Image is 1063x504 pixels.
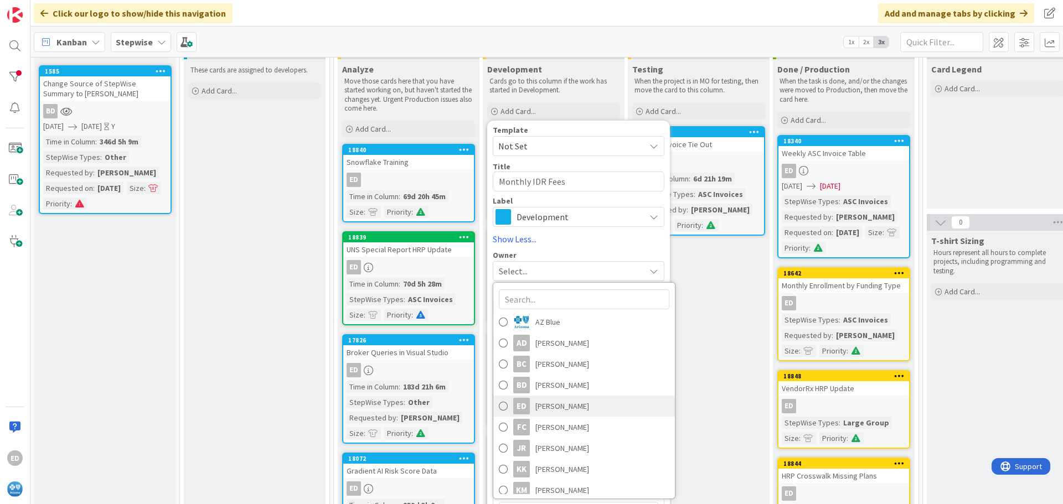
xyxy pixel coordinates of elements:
[791,115,826,125] span: Add Card...
[81,121,102,132] span: [DATE]
[493,311,675,332] a: ABAZ Blue
[493,162,510,172] label: Title
[945,84,980,93] span: Add Card...
[493,251,517,259] span: Owner
[144,182,146,194] span: :
[633,155,764,169] div: ED
[782,432,799,444] div: Size
[400,381,448,393] div: 183d 21h 6m
[780,77,908,104] p: When the task is done, and/or the changes were moved to Production, then move the card here.
[347,278,399,290] div: Time in Column
[343,363,474,377] div: ED
[832,211,833,223] span: :
[364,309,365,321] span: :
[632,64,663,75] span: Testing
[493,480,675,501] a: KM[PERSON_NAME]
[347,173,361,187] div: ED
[840,417,892,429] div: Large Group
[513,419,530,435] div: FC
[783,372,909,380] div: 18848
[343,155,474,169] div: Snowflake Training
[688,204,752,216] div: [PERSON_NAME]
[493,375,675,396] a: BD[PERSON_NAME]
[687,204,688,216] span: :
[778,371,909,396] div: 18848VendorRx HRP Update
[364,206,365,218] span: :
[513,461,530,477] div: KK
[778,164,909,178] div: ED
[102,151,129,163] div: Other
[43,151,100,163] div: StepWise Types
[347,396,404,408] div: StepWise Types
[499,264,528,278] span: Select...
[799,345,801,357] span: :
[782,345,799,357] div: Size
[878,3,1034,23] div: Add and manage tabs by clicking
[93,167,95,179] span: :
[100,151,102,163] span: :
[777,64,850,75] span: Done / Production
[384,309,411,321] div: Priority
[689,173,690,185] span: :
[513,440,530,456] div: JR
[844,37,859,48] span: 1x
[633,127,764,137] div: 19029
[493,354,675,375] a: BC[PERSON_NAME]
[127,182,144,194] div: Size
[487,64,542,75] span: Development
[499,289,669,309] input: Search...
[840,195,891,207] div: ASC Invoices
[43,121,64,132] span: [DATE]
[535,398,589,414] span: [PERSON_NAME]
[347,206,364,218] div: Size
[778,469,909,483] div: HRP Crosswalk Missing Plans
[40,66,171,101] div: 1585Change Source of StepWise Summary to [PERSON_NAME]
[778,486,909,501] div: ED
[782,314,839,326] div: StepWise Types
[535,377,589,393] span: [PERSON_NAME]
[847,345,848,357] span: :
[348,455,474,463] div: 18072
[535,314,560,330] span: AZ Blue
[782,226,832,238] div: Requested on
[399,278,400,290] span: :
[782,417,839,429] div: StepWise Types
[782,296,796,310] div: ED
[782,399,796,413] div: ED
[347,363,361,377] div: ED
[833,329,897,341] div: [PERSON_NAME]
[384,427,411,439] div: Priority
[874,37,889,48] span: 3x
[343,464,474,478] div: Gradient AI Risk Score Data
[493,332,675,354] a: AD[PERSON_NAME]
[43,167,93,179] div: Requested by
[646,106,681,116] span: Add Card...
[343,345,474,360] div: Broker Queries in Visual Studio
[493,172,664,191] textarea: Monthly IDR Fees
[782,211,832,223] div: Requested by
[404,396,405,408] span: :
[778,136,909,146] div: 18340
[513,314,530,330] img: AB
[498,139,637,153] span: Not Set
[95,182,123,194] div: [DATE]
[493,459,675,480] a: KK[PERSON_NAME]
[347,427,364,439] div: Size
[782,195,839,207] div: StepWise Types
[778,399,909,413] div: ED
[694,188,695,200] span: :
[347,260,361,274] div: ED
[783,137,909,145] div: 18340
[7,481,23,497] img: avatar
[23,2,50,15] span: Support
[820,180,840,192] span: [DATE]
[778,459,909,483] div: 18844HRP Crosswalk Missing Plans
[783,460,909,467] div: 18844
[56,35,87,49] span: Kanban
[347,190,399,202] div: Time in Column
[411,206,413,218] span: :
[343,145,474,169] div: 18840Snowflake Training
[695,188,746,200] div: ASC Invoices
[342,64,374,75] span: Analyze
[535,482,589,498] span: [PERSON_NAME]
